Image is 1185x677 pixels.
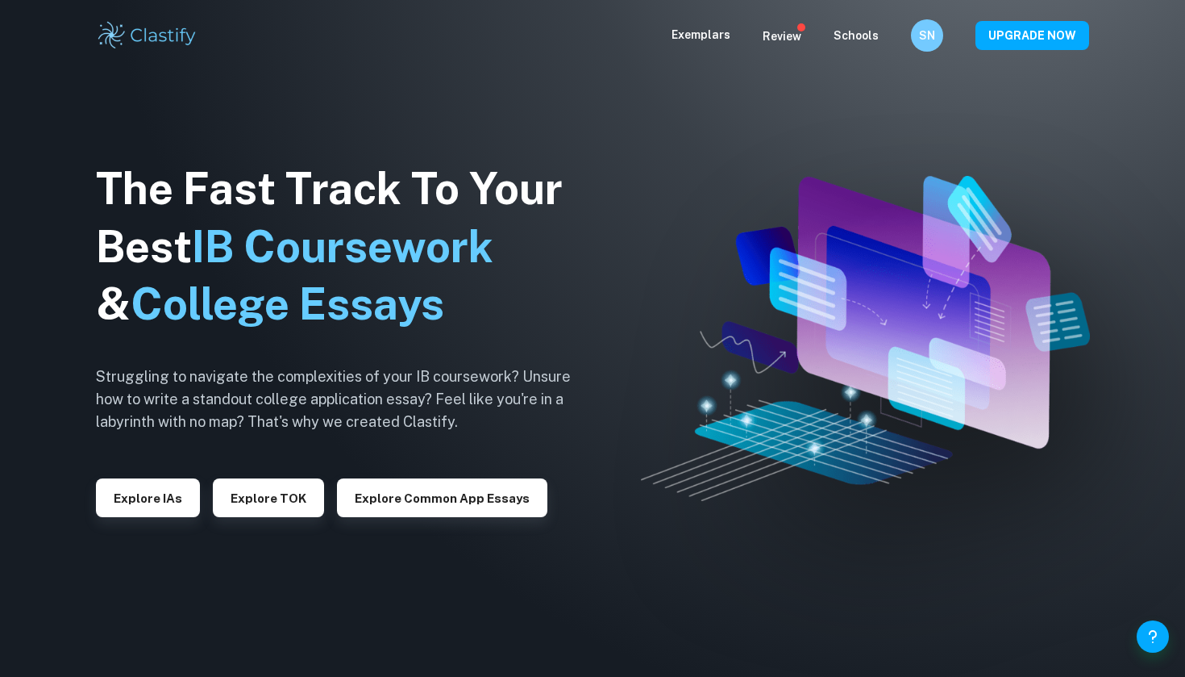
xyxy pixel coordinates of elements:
[131,278,444,329] span: College Essays
[96,478,200,517] button: Explore IAs
[918,27,937,44] h6: SN
[337,478,547,517] button: Explore Common App essays
[641,176,1090,501] img: Clastify hero
[671,26,730,44] p: Exemplars
[763,27,801,45] p: Review
[96,366,596,433] h6: Struggling to navigate the complexities of your IB coursework? Unsure how to write a standout col...
[192,221,493,272] span: IB Coursework
[96,19,198,52] img: Clastify logo
[337,490,547,505] a: Explore Common App essays
[213,490,324,505] a: Explore TOK
[1137,621,1169,653] button: Help and Feedback
[911,19,943,52] button: SN
[834,29,879,42] a: Schools
[96,490,200,505] a: Explore IAs
[975,21,1089,50] button: UPGRADE NOW
[96,160,596,334] h1: The Fast Track To Your Best &
[213,478,324,517] button: Explore TOK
